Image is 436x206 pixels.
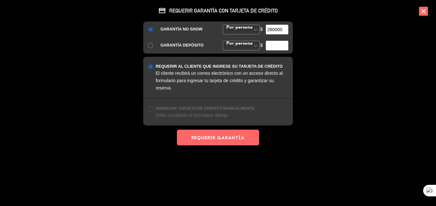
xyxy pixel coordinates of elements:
div: REQUERIR AL CLIENTE QUE INGRESE SU TARJETA DE CRÉDITO [156,63,288,70]
div: GARANTÍA NO SHOW [161,26,213,33]
div: Debe completar el formulario debajo [156,112,288,119]
span: REQUERIR GARANTÍA CON TARJETA DE CRÉDITO [143,7,293,14]
span: $ [260,42,263,49]
button: REQUERIR GARANTÍA [177,130,259,145]
span: $ [260,26,263,33]
div: GARANTÍA DEPÓSITO [161,42,213,49]
span: Por persona [225,41,253,46]
i: close [419,7,428,16]
i: credit_card [158,7,166,14]
span: Por persona [225,25,253,30]
div: El cliente recibirá un correo electrónico con un acceso directo al formulario para ingresar tu ta... [156,70,288,92]
div: INGRESAR TARJETA DE CRÉDITO MANUALMENTE [156,105,288,112]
